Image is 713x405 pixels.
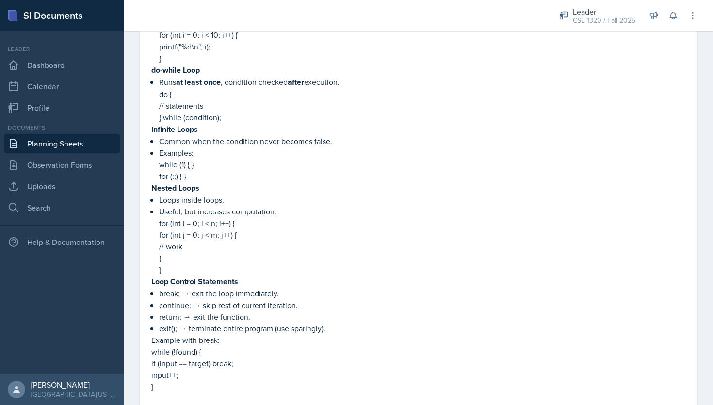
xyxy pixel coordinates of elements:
p: continue; → skip rest of current iteration. [159,299,686,311]
p: for (;;) { } [159,170,686,182]
p: Examples: [159,147,686,159]
p: // work [159,241,686,252]
p: while (1) { } [159,159,686,170]
strong: after [288,77,304,88]
p: input++; [151,369,686,381]
p: } [159,52,686,64]
strong: at least once [176,77,221,88]
p: for (int i = 0; i < 10; i++) { [159,29,686,41]
p: Loops inside loops. [159,194,686,206]
p: if (input == target) break; [151,357,686,369]
p: // statements [159,100,686,112]
p: } [151,381,686,392]
p: do { [159,88,686,100]
strong: Loop Control Statements [151,276,238,287]
div: Leader [4,45,120,53]
p: for (int j = 0; j < m; j++) { [159,229,686,241]
p: } [159,252,686,264]
p: return; → exit the function. [159,311,686,323]
p: for (int i = 0; i < n; i++) { [159,217,686,229]
a: Planning Sheets [4,134,120,153]
p: Useful, but increases computation. [159,206,686,217]
p: break; → exit the loop immediately. [159,288,686,299]
strong: Nested Loops [151,182,199,194]
p: while (!found) { [151,346,686,357]
div: Documents [4,123,120,132]
p: printf("%d\n", i); [159,41,686,52]
strong: do-while Loop [151,65,200,76]
a: Search [4,198,120,217]
p: } while (condition); [159,112,686,123]
p: Common when the condition never becomes false. [159,135,686,147]
a: Calendar [4,77,120,96]
a: Uploads [4,177,120,196]
a: Profile [4,98,120,117]
p: exit(); → terminate entire program (use sparingly). [159,323,686,334]
strong: Infinite Loops [151,124,198,135]
div: Leader [573,6,635,17]
a: Dashboard [4,55,120,75]
p: Runs , condition checked execution. [159,76,686,88]
div: Help & Documentation [4,232,120,252]
p: Example with break: [151,334,686,346]
p: } [159,264,686,275]
div: [PERSON_NAME] [31,380,116,389]
div: [GEOGRAPHIC_DATA][US_STATE] [31,389,116,399]
a: Observation Forms [4,155,120,175]
div: CSE 1320 / Fall 2025 [573,16,635,26]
